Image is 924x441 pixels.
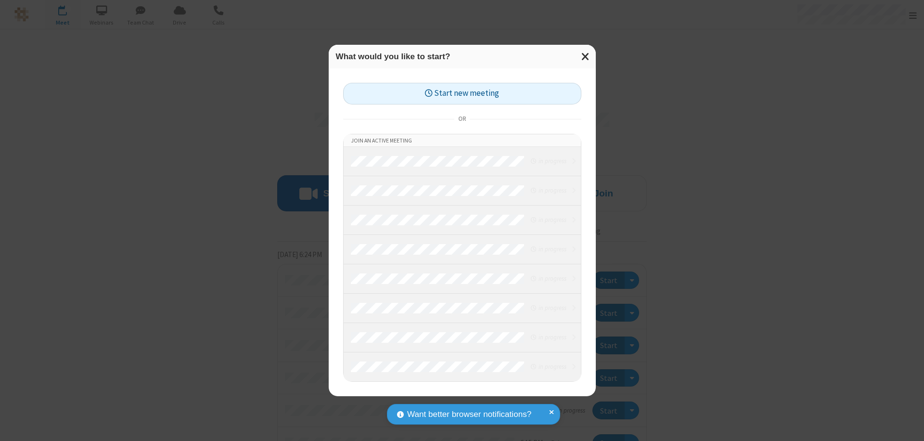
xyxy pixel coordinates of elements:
[531,156,566,166] em: in progress
[531,186,566,195] em: in progress
[531,362,566,371] em: in progress
[336,52,589,61] h3: What would you like to start?
[343,83,581,104] button: Start new meeting
[576,45,596,68] button: Close modal
[531,274,566,283] em: in progress
[531,215,566,224] em: in progress
[531,333,566,342] em: in progress
[407,408,531,421] span: Want better browser notifications?
[344,134,581,147] li: Join an active meeting
[454,112,470,126] span: or
[531,245,566,254] em: in progress
[531,303,566,312] em: in progress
